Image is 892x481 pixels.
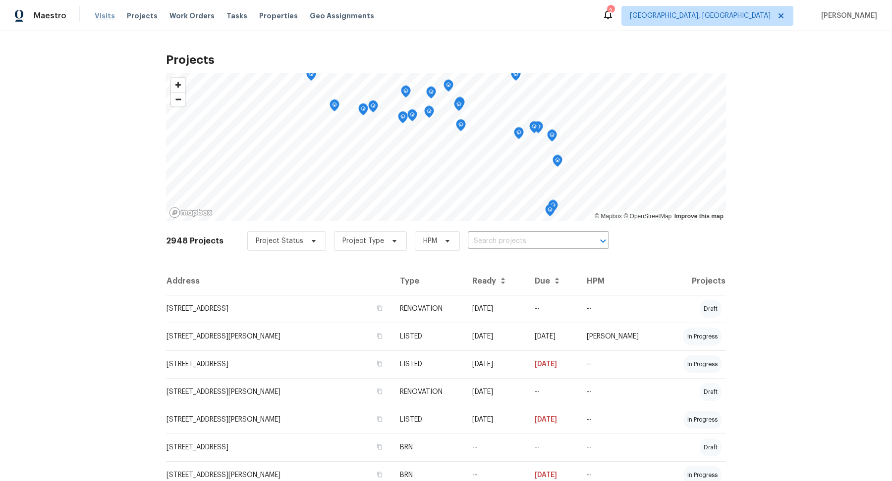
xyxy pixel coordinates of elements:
span: Work Orders [169,11,215,21]
td: BRN [392,433,464,461]
td: [STREET_ADDRESS] [166,433,392,461]
td: [DATE] [464,378,527,406]
td: -- [527,433,579,461]
div: Map marker [368,100,378,116]
td: -- [579,295,663,323]
th: HPM [579,267,663,295]
button: Zoom in [171,78,185,92]
td: [DATE] [464,406,527,433]
td: [STREET_ADDRESS] [166,350,392,378]
div: Map marker [529,121,539,137]
td: [PERSON_NAME] [579,323,663,350]
h2: Projects [166,55,726,65]
div: in progress [683,411,722,429]
span: HPM [423,236,437,246]
td: LISTED [392,323,464,350]
div: Map marker [330,99,339,115]
td: [DATE] [464,295,527,323]
div: Map marker [547,130,557,145]
div: draft [700,383,722,401]
div: Map marker [426,87,436,102]
td: RENOVATION [392,295,464,323]
td: LISTED [392,406,464,433]
td: [STREET_ADDRESS][PERSON_NAME] [166,378,392,406]
th: Due [527,267,579,295]
span: Projects [127,11,158,21]
span: Maestro [34,11,66,21]
a: OpenStreetMap [623,213,671,220]
th: Projects [663,267,726,295]
a: Improve this map [674,213,724,220]
a: Mapbox [595,213,622,220]
input: Search projects [468,234,581,249]
td: [DATE] [464,350,527,378]
h2: 2948 Projects [166,236,223,246]
div: Map marker [407,109,417,125]
td: LISTED [392,350,464,378]
span: Tasks [226,12,247,19]
div: Map marker [511,69,521,84]
td: -- [579,433,663,461]
button: Open [596,234,610,248]
td: [DATE] [527,350,579,378]
th: Ready [464,267,527,295]
td: -- [527,295,579,323]
span: [PERSON_NAME] [817,11,877,21]
td: [STREET_ADDRESS][PERSON_NAME] [166,323,392,350]
div: Map marker [454,99,464,114]
span: Zoom out [171,93,185,106]
span: [GEOGRAPHIC_DATA], [GEOGRAPHIC_DATA] [630,11,771,21]
div: draft [700,438,722,456]
div: draft [700,300,722,318]
div: Map marker [306,69,316,84]
div: Map marker [444,80,453,95]
td: [DATE] [464,323,527,350]
button: Copy Address [375,359,384,368]
div: Map marker [455,97,465,112]
td: -- [579,378,663,406]
div: Map marker [358,103,368,119]
div: Map marker [548,200,558,215]
div: in progress [683,328,722,345]
div: Map marker [514,127,524,143]
div: Map marker [553,155,562,170]
td: -- [464,433,527,461]
td: -- [527,378,579,406]
th: Address [166,267,392,295]
span: Properties [259,11,298,21]
div: in progress [683,355,722,373]
a: Mapbox homepage [169,207,213,218]
td: [DATE] [527,323,579,350]
button: Copy Address [375,415,384,424]
button: Copy Address [375,470,384,479]
button: Copy Address [375,442,384,451]
div: Map marker [398,111,408,127]
button: Zoom out [171,92,185,106]
td: -- [579,406,663,433]
span: Visits [95,11,115,21]
td: -- [579,350,663,378]
button: Copy Address [375,332,384,340]
div: Map marker [424,106,434,121]
div: Map marker [456,119,466,135]
td: RENOVATION [392,378,464,406]
div: Map marker [545,204,555,220]
th: Type [392,267,464,295]
td: [DATE] [527,406,579,433]
canvas: Map [166,73,726,221]
span: Project Status [256,236,303,246]
td: [STREET_ADDRESS] [166,295,392,323]
td: [STREET_ADDRESS][PERSON_NAME] [166,406,392,433]
button: Copy Address [375,387,384,396]
div: Map marker [401,86,411,101]
span: Project Type [342,236,384,246]
span: Geo Assignments [310,11,374,21]
div: 2 [607,6,614,16]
